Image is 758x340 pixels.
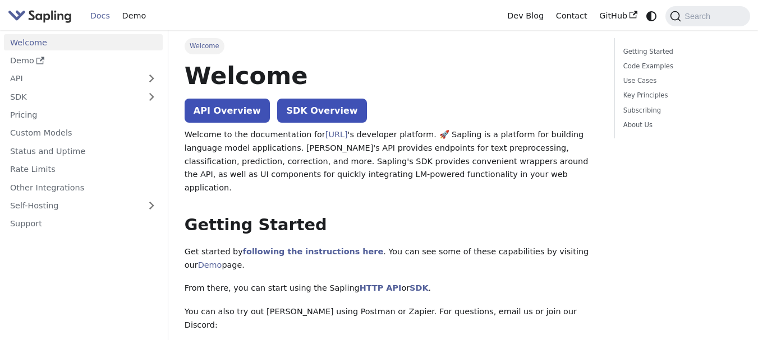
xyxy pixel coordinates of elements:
a: Self-Hosting [4,198,163,214]
a: Use Cases [623,76,738,86]
p: Welcome to the documentation for 's developer platform. 🚀 Sapling is a platform for building lang... [185,128,599,195]
a: SDK [410,283,428,292]
p: From there, you can start using the Sapling or . [185,282,599,295]
a: SDK [4,89,140,105]
a: HTTP API [360,283,402,292]
a: About Us [623,120,738,131]
img: Sapling.ai [8,8,72,24]
span: Search [681,12,717,21]
a: Sapling.aiSapling.ai [8,8,76,24]
a: Pricing [4,107,163,123]
nav: Breadcrumbs [185,38,599,54]
p: You can also try out [PERSON_NAME] using Postman or Zapier. For questions, email us or join our D... [185,305,599,332]
h1: Welcome [185,60,599,91]
a: Demo [198,260,222,269]
a: Welcome [4,34,163,50]
a: Subscribing [623,105,738,116]
a: following the instructions here [243,247,383,256]
a: Demo [4,53,163,69]
a: Key Principles [623,90,738,101]
a: [URL] [325,130,348,139]
a: Rate Limits [4,161,163,178]
button: Switch between dark and light mode (currently system mode) [644,8,660,24]
a: Support [4,216,163,232]
button: Expand sidebar category 'SDK' [140,89,163,105]
a: Getting Started [623,46,738,57]
a: Docs [84,7,116,25]
a: Other Integrations [4,179,163,195]
button: Search (Command+K) [665,6,750,26]
a: GitHub [593,7,643,25]
h2: Getting Started [185,215,599,235]
a: API Overview [185,99,270,123]
span: Welcome [185,38,224,54]
a: Demo [116,7,152,25]
a: Status and Uptime [4,143,163,159]
a: Contact [550,7,594,25]
p: Get started by . You can see some of these capabilities by visiting our page. [185,245,599,272]
a: Dev Blog [501,7,549,25]
a: Code Examples [623,61,738,72]
button: Expand sidebar category 'API' [140,71,163,87]
a: API [4,71,140,87]
a: Custom Models [4,125,163,141]
a: SDK Overview [277,99,366,123]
